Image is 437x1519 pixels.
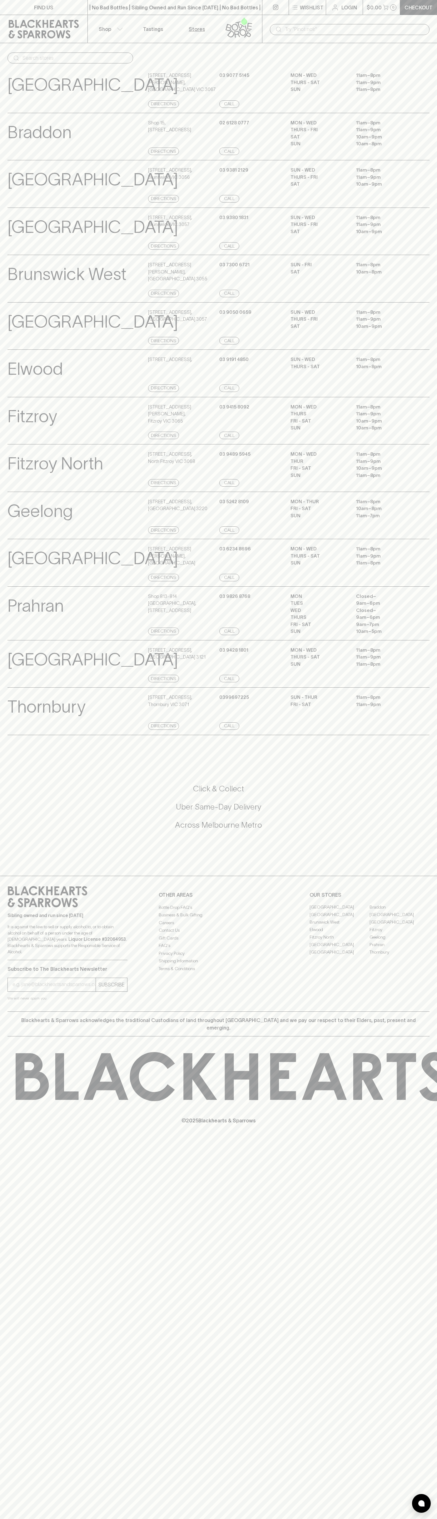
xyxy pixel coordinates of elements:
p: 03 9489 5945 [219,451,251,458]
p: Shop 15 , [STREET_ADDRESS] [148,119,191,133]
p: SUN [291,424,347,432]
p: TUES [291,600,347,607]
a: Directions [148,722,179,730]
a: Call [219,242,239,250]
p: [GEOGRAPHIC_DATA] [7,545,178,571]
p: Checkout [405,4,433,11]
p: SAT [291,268,347,276]
p: Braddon [7,119,72,145]
p: 11am – 9pm [356,316,412,323]
p: 10am – 9pm [356,181,412,188]
p: Closed – [356,593,412,600]
p: [GEOGRAPHIC_DATA] [7,167,178,193]
a: Contact Us [159,927,279,934]
p: 03 9077 5145 [219,72,249,79]
a: [GEOGRAPHIC_DATA] [370,919,430,926]
p: MON - WED [291,647,347,654]
a: Call [219,574,239,581]
a: Call [219,675,239,682]
input: e.g. jane@blackheartsandsparrows.com.au [12,980,96,990]
p: 11am – 7pm [356,512,412,519]
p: SAT [291,133,347,141]
p: 11am – 9pm [356,126,412,133]
p: 0 [392,6,395,9]
p: SUN [291,661,347,668]
p: THURS - FRI [291,221,347,228]
p: MON - WED [291,545,347,553]
p: 03 9428 1801 [219,647,248,654]
p: 11am – 8pm [356,559,412,567]
p: THURS - SAT [291,654,347,661]
p: THURS [291,614,347,621]
a: Directions [148,337,179,344]
a: Directions [148,479,179,487]
p: FRI - SAT [291,621,347,628]
p: 11am – 8pm [356,472,412,479]
p: SUN - WED [291,214,347,221]
p: 11am – 8pm [356,498,412,505]
p: Tastings [143,25,163,33]
p: THURS [291,410,347,418]
p: THURS - FRI [291,316,347,323]
div: Call to action block [7,759,430,863]
a: Call [219,628,239,635]
a: Call [219,148,239,155]
p: SUBSCRIBE [98,981,125,988]
p: 11am – 9pm [356,458,412,465]
p: SUN - WED [291,356,347,363]
p: SUN [291,628,347,635]
a: [GEOGRAPHIC_DATA] [310,904,370,911]
p: 11am – 8pm [356,694,412,701]
p: 03 7300 6721 [219,261,250,268]
a: Shipping Information [159,957,279,965]
p: THURS - SAT [291,79,347,86]
p: 11am – 8pm [356,356,412,363]
p: 11am – 8pm [356,404,412,411]
a: Call [219,290,239,297]
p: 10am – 8pm [356,505,412,512]
a: Directions [148,574,179,581]
a: Geelong [370,934,430,941]
p: OTHER AREAS [159,891,279,899]
h5: Uber Same-Day Delivery [7,802,430,812]
p: Prahran [7,593,64,619]
p: 9am – 6pm [356,600,412,607]
p: 10am – 9pm [356,323,412,330]
a: Privacy Policy [159,950,279,957]
a: Directions [148,290,179,297]
p: Stores [189,25,205,33]
p: MON - THUR [291,498,347,505]
p: 10am – 8pm [356,363,412,370]
p: Shop [99,25,111,33]
p: FRI - SAT [291,465,347,472]
p: 11am – 9pm [356,553,412,560]
a: [GEOGRAPHIC_DATA] [310,949,370,956]
p: 10am – 9pm [356,228,412,235]
p: 11am – 9pm [356,174,412,181]
a: Fitzroy [370,926,430,934]
a: Call [219,195,239,203]
p: Sun - Thur [291,694,347,701]
a: Call [219,100,239,108]
p: 11am – 8pm [356,261,412,268]
a: Directions [148,432,179,439]
p: 11am – 9pm [356,410,412,418]
p: 10am – 5pm [356,628,412,635]
a: Brunswick West [310,919,370,926]
a: Terms & Conditions [159,965,279,972]
p: MON - WED [291,72,347,79]
a: Directions [148,384,179,392]
a: Stores [175,15,219,43]
p: 10am – 9pm [356,465,412,472]
p: FIND US [34,4,53,11]
p: [STREET_ADDRESS] , Brunswick VIC 3057 [148,214,192,228]
p: [STREET_ADDRESS] , Thornbury VIC 3071 [148,694,192,708]
p: SUN - WED [291,167,347,174]
p: Subscribe to The Blackhearts Newsletter [7,965,127,973]
p: $0.00 [367,4,382,11]
p: [GEOGRAPHIC_DATA] [7,647,178,673]
input: Try "Pinot noir" [285,24,425,34]
p: 02 6128 0777 [219,119,249,127]
p: [GEOGRAPHIC_DATA] [7,214,178,240]
p: 0399697225 [219,694,249,701]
